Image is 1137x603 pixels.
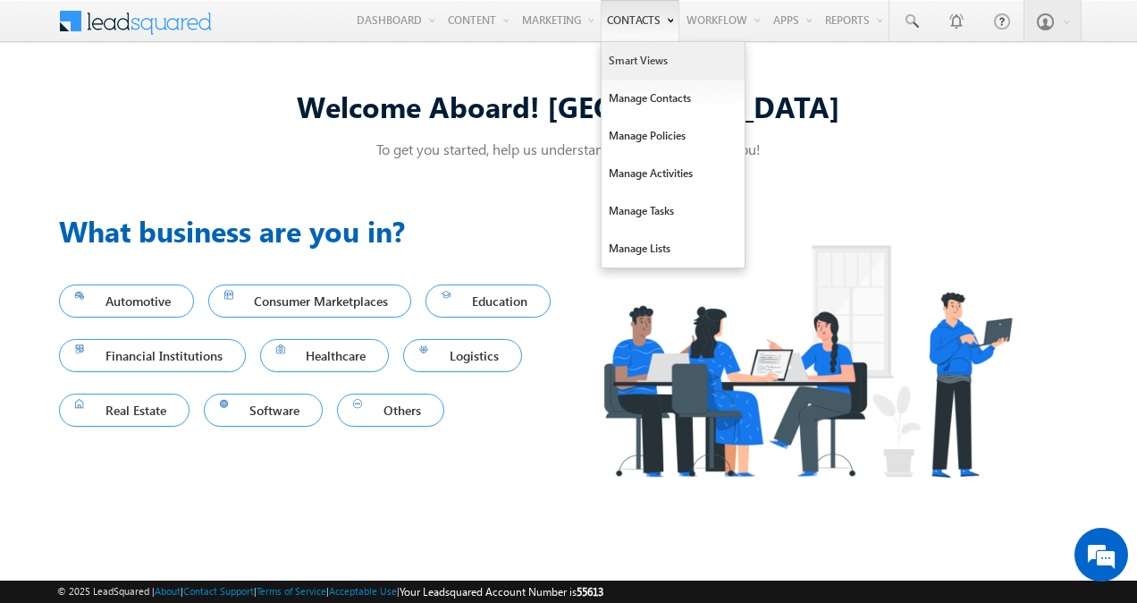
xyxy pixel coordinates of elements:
[577,585,603,599] span: 55613
[75,398,173,422] span: Real Estate
[276,344,374,368] span: Healthcare
[220,398,307,422] span: Software
[442,289,535,313] span: Education
[59,87,1078,125] div: Welcome Aboard! [GEOGRAPHIC_DATA]
[568,209,1046,513] img: Industry.png
[400,585,603,599] span: Your Leadsquared Account Number is
[602,42,745,80] a: Smart Views
[419,344,506,368] span: Logistics
[183,585,254,597] a: Contact Support
[602,117,745,155] a: Manage Policies
[257,585,326,597] a: Terms of Service
[224,289,396,313] span: Consumer Marketplaces
[75,344,230,368] span: Financial Institutions
[59,140,1078,158] p: To get you started, help us understand a few things about you!
[75,289,178,313] span: Automotive
[155,585,181,597] a: About
[329,585,397,597] a: Acceptable Use
[57,583,603,600] span: © 2025 LeadSquared | | | | |
[602,230,745,268] a: Manage Lists
[602,155,745,192] a: Manage Activities
[602,192,745,230] a: Manage Tasks
[353,398,428,422] span: Others
[602,80,745,117] a: Manage Contacts
[59,209,568,252] h3: What business are you in?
